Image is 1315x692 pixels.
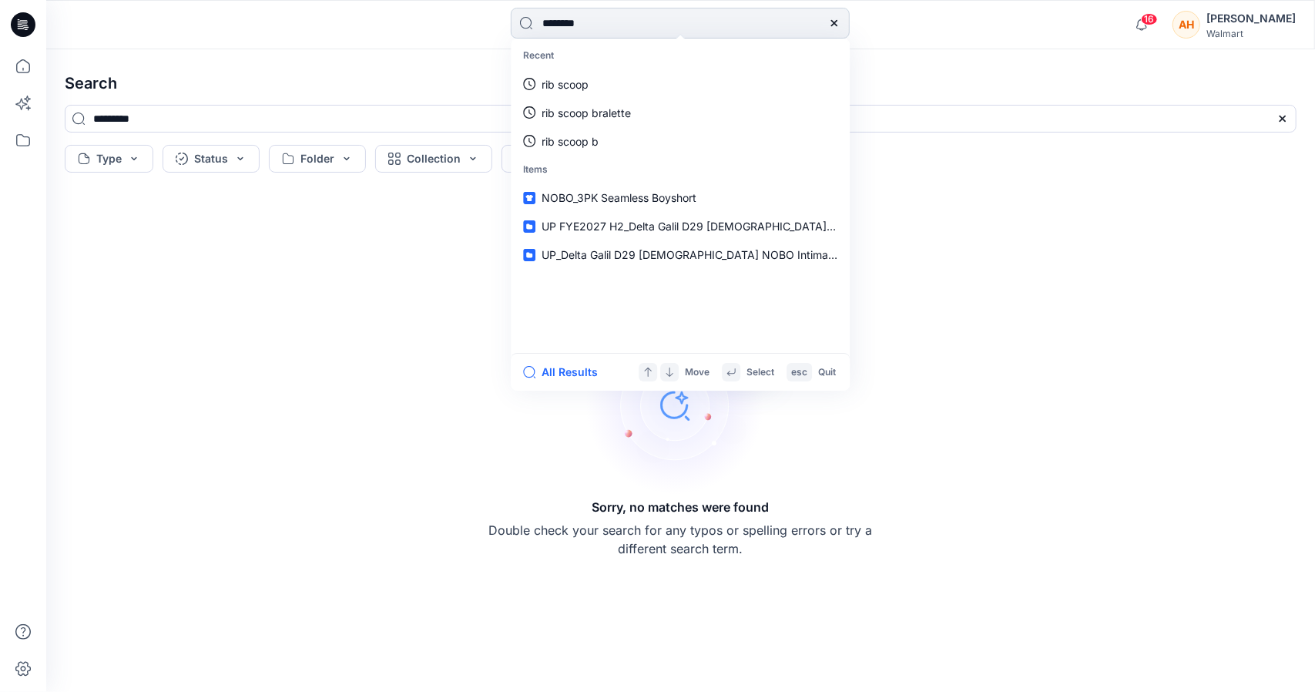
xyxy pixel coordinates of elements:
a: rib scoop b [514,127,847,156]
p: Select [746,364,774,381]
p: Double check your search for any typos or spelling errors or try a different search term. [488,521,874,558]
button: Status [163,145,260,173]
button: Type [65,145,153,173]
h4: Search [52,62,1309,105]
p: Move [685,364,709,381]
img: Sorry, no matches were found [585,313,801,498]
a: rib scoop bralette [514,99,847,127]
h5: Sorry, no matches were found [592,498,770,516]
span: UP FYE2027 H2_Delta Galil D29 [DEMOGRAPHIC_DATA] NoBo Panties [542,220,897,233]
a: NOBO_3PK Seamless Boyshort [514,183,847,212]
button: Collection [375,145,492,173]
div: Walmart [1206,28,1296,39]
p: Items [514,156,847,184]
p: rib scoop [542,76,589,92]
p: rib scoop b [542,133,599,149]
a: UP_Delta Galil D29 [DEMOGRAPHIC_DATA] NOBO Intimates [514,240,847,269]
span: NOBO_3PK Seamless Boyshort [542,191,696,204]
button: All Results [523,363,608,381]
div: AH [1172,11,1200,39]
p: rib scoop bralette [542,105,631,121]
button: More filters [502,145,608,173]
div: [PERSON_NAME] [1206,9,1296,28]
p: esc [791,364,807,381]
span: UP_Delta Galil D29 [DEMOGRAPHIC_DATA] NOBO Intimates [542,248,844,261]
button: Folder [269,145,366,173]
p: Recent [514,42,847,70]
a: rib scoop [514,70,847,99]
a: UP FYE2027 H2_Delta Galil D29 [DEMOGRAPHIC_DATA] NoBo Panties [514,212,847,240]
span: 16 [1141,13,1158,25]
p: Quit [818,364,836,381]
